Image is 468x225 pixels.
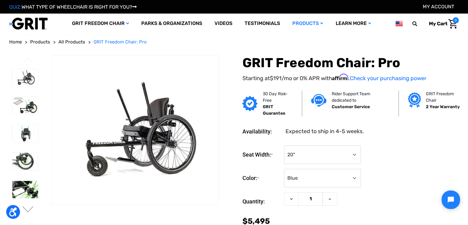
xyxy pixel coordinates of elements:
[22,58,34,65] button: Go to slide 3 of 3
[242,96,258,111] img: GRIT Guarantee
[262,104,285,116] strong: GRIT Guarantee
[262,91,292,104] p: 30 Day Risk-Free
[242,145,281,164] label: Seat Width:
[415,17,424,30] input: Search
[94,39,147,45] span: GRIT Freedom Chair: Pro
[311,94,326,107] img: Customer service
[286,14,329,34] a: Products
[12,125,38,142] img: GRIT Freedom Chair Pro: front view of Pro model all terrain wheelchair with green lever wraps and...
[436,185,465,214] iframe: Tidio Chat
[242,74,459,83] p: Starting at /mo or 0% APR with .
[453,17,459,23] span: 0
[9,39,22,45] span: Home
[429,21,447,27] span: My Cart
[331,91,389,104] p: Rider Support Team dedicated to
[52,74,219,186] img: GRIT Freedom Chair Pro: the Pro model shown including contoured Invacare Matrx seatback, Spinergy...
[30,39,50,45] span: Products
[58,39,85,45] span: All Products
[426,91,461,104] p: GRIT Freedom Chair
[135,14,208,34] a: Parks & Organizations
[408,92,421,108] img: Grit freedom
[9,39,22,46] a: Home
[238,14,286,34] a: Testimonials
[242,169,281,188] label: Color:
[9,17,48,30] img: GRIT All-Terrain Wheelchair and Mobility Equipment
[22,206,34,214] button: Go to slide 2 of 3
[423,4,454,10] a: Account
[350,75,426,82] a: Check your purchasing power - Learn more about Affirm Financing (opens in modal)
[426,104,460,109] strong: 2 Year Warranty
[242,127,281,136] dt: Availability:
[424,17,459,30] a: Cart with 0 items
[94,39,147,46] a: GRIT Freedom Chair: Pro
[242,192,281,211] label: Quantity:
[270,75,281,82] span: $191
[448,19,457,29] img: Cart
[9,39,459,46] nav: Breadcrumb
[9,4,137,10] a: QUIZ:WHAT TYPE OF WHEELCHAIR IS RIGHT FOR YOU?
[12,153,38,170] img: GRIT Freedom Chair Pro: close up side view of Pro off road wheelchair model highlighting custom c...
[9,4,22,10] span: QUIZ:
[332,74,348,80] span: Affirm
[242,55,459,71] h1: GRIT Freedom Chair: Pro
[208,14,238,34] a: Videos
[395,20,403,27] img: us.png
[66,14,135,34] a: GRIT Freedom Chair
[58,39,85,46] a: All Products
[329,14,377,34] a: Learn More
[331,104,370,109] strong: Customer Service
[12,181,38,198] img: GRIT Freedom Chair Pro: close up of one Spinergy wheel with green-colored spokes and upgraded dri...
[30,39,50,46] a: Products
[285,127,364,136] dd: Expected to ship in 4-5 weeks.
[12,69,38,86] img: GRIT Freedom Chair Pro: the Pro model shown including contoured Invacare Matrx seatback, Spinergy...
[12,97,38,114] img: GRIT Freedom Chair Pro: side view of Pro model with green lever wraps and spokes on Spinergy whee...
